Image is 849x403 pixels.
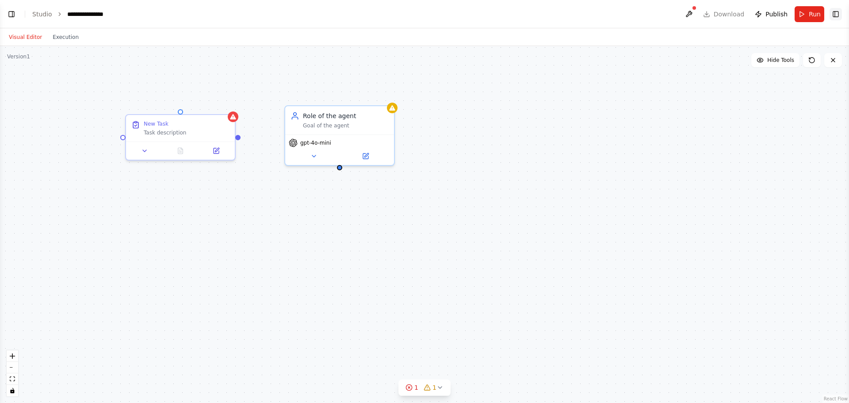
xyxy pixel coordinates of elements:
nav: breadcrumb [32,10,111,19]
button: No output available [162,146,199,156]
div: New TaskTask description [125,114,236,161]
button: Execution [47,32,84,42]
button: Open in side panel [340,151,390,161]
button: Hide Tools [751,53,799,67]
button: Run [795,6,824,22]
span: Run [809,10,821,19]
button: 11 [398,380,451,396]
div: New Task [144,120,168,127]
span: Publish [765,10,788,19]
div: Task description [144,129,229,136]
button: Show left sidebar [5,8,18,20]
button: Show right sidebar [830,8,842,20]
div: Role of the agentGoal of the agentgpt-4o-mini [284,105,395,166]
div: Role of the agent [303,111,389,120]
span: Hide Tools [767,57,794,64]
span: 1 [414,383,418,392]
button: zoom out [7,362,18,373]
button: Open in side panel [201,146,231,156]
span: 1 [432,383,436,392]
button: fit view [7,373,18,385]
div: Goal of the agent [303,122,389,129]
a: React Flow attribution [824,396,848,401]
a: Studio [32,11,52,18]
button: Visual Editor [4,32,47,42]
div: Version 1 [7,53,30,60]
button: toggle interactivity [7,385,18,396]
button: zoom in [7,350,18,362]
div: React Flow controls [7,350,18,396]
span: gpt-4o-mini [300,139,331,146]
button: Publish [751,6,791,22]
